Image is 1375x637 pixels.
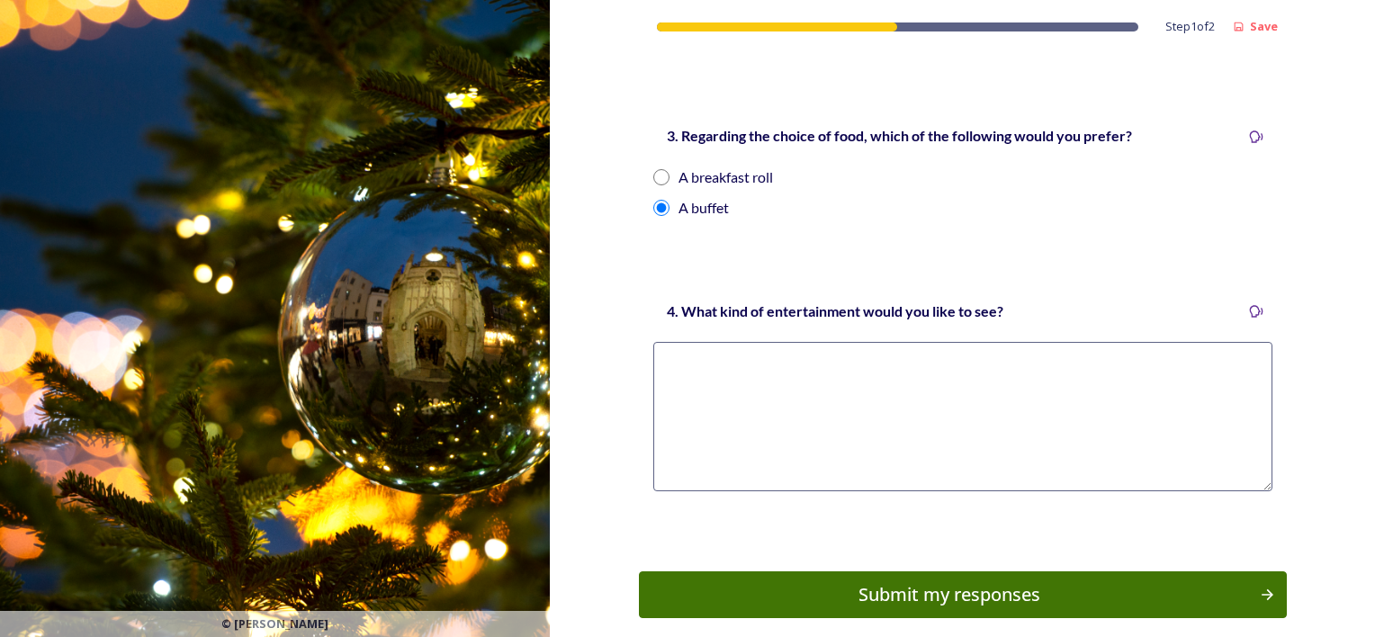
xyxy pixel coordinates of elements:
[679,166,773,188] div: A breakfast roll
[221,615,328,633] span: © [PERSON_NAME]
[1165,18,1215,35] span: Step 1 of 2
[649,581,1251,608] div: Submit my responses
[667,302,1003,319] strong: 4. What kind of entertainment would you like to see?
[639,571,1287,618] button: Continue
[667,127,1132,144] strong: 3. Regarding the choice of food, which of the following would you prefer?
[1250,18,1278,34] strong: Save
[679,197,729,219] div: A buffet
